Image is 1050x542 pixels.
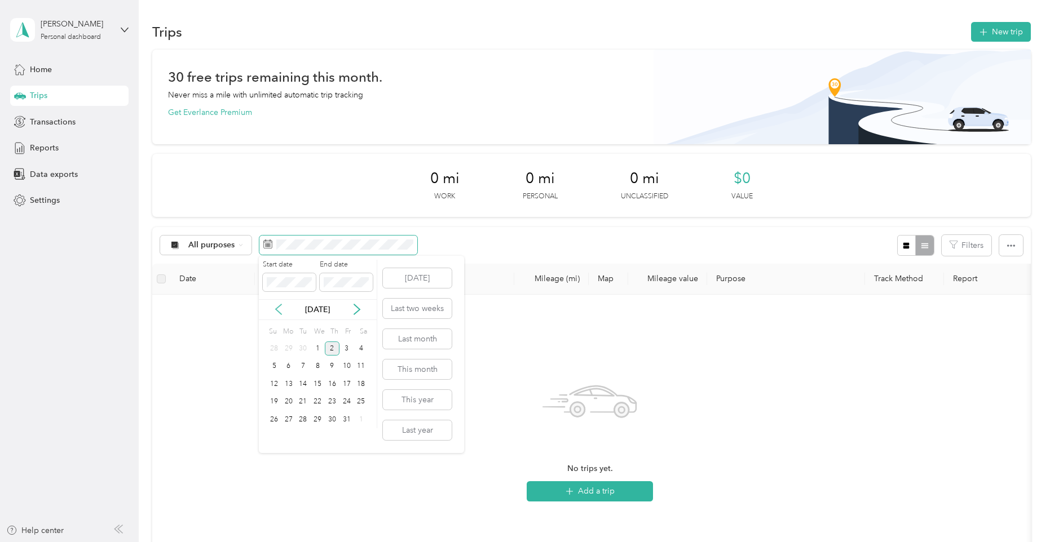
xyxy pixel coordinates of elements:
[30,90,47,101] span: Trips
[188,241,235,249] span: All purposes
[30,64,52,75] span: Home
[527,481,653,501] button: Add a trip
[310,341,325,356] div: 1
[267,341,281,356] div: 28
[41,34,101,41] div: Personal dashboard
[320,260,373,270] label: End date
[168,106,252,118] button: Get Everlance Premium
[354,377,369,391] div: 18
[354,341,369,356] div: 4
[942,235,991,256] button: Filters
[621,192,668,202] p: Unclassified
[354,412,369,427] div: 1
[325,412,339,427] div: 30
[707,264,865,295] th: Purpose
[310,412,325,427] div: 29
[383,420,452,440] button: Last year
[267,359,281,374] div: 5
[339,412,354,427] div: 31
[30,168,78,180] span: Data exports
[281,377,296,391] div: 13
[281,341,296,356] div: 29
[297,324,308,340] div: Tu
[589,264,628,295] th: Map
[325,377,339,391] div: 16
[296,412,311,427] div: 28
[281,395,296,409] div: 20
[526,170,555,188] span: 0 mi
[339,377,354,391] div: 17
[339,359,354,374] div: 10
[294,304,341,316] p: [DATE]
[987,479,1050,542] iframe: Everlance-gr Chat Button Frame
[383,329,452,349] button: Last month
[281,324,294,340] div: Mo
[865,264,944,295] th: Track Method
[30,142,59,154] span: Reports
[41,18,111,30] div: [PERSON_NAME]
[325,359,339,374] div: 9
[281,412,296,427] div: 27
[354,359,369,374] div: 11
[734,170,751,188] span: $0
[339,341,354,356] div: 3
[971,22,1031,42] button: New trip
[630,170,659,188] span: 0 mi
[255,264,514,295] th: Locations
[944,264,1047,295] th: Report
[152,26,182,38] h1: Trips
[312,324,325,340] div: We
[358,324,368,340] div: Sa
[514,264,589,295] th: Mileage (mi)
[731,192,753,202] p: Value
[383,268,452,288] button: [DATE]
[383,359,452,379] button: This month
[310,359,325,374] div: 8
[267,377,281,391] div: 12
[30,194,60,206] span: Settings
[296,377,311,391] div: 14
[310,377,325,391] div: 15
[296,395,311,409] div: 21
[567,463,613,475] span: No trips yet.
[354,395,369,409] div: 25
[523,192,558,202] p: Personal
[628,264,707,295] th: Mileage value
[434,192,455,202] p: Work
[339,395,354,409] div: 24
[296,359,311,374] div: 7
[329,324,339,340] div: Th
[383,299,452,318] button: Last two weeks
[325,395,339,409] div: 23
[296,341,311,356] div: 30
[267,412,281,427] div: 26
[654,50,1031,144] img: Banner
[170,264,255,295] th: Date
[325,341,339,356] div: 2
[383,390,452,410] button: This year
[343,324,354,340] div: Fr
[168,89,363,101] p: Never miss a mile with unlimited automatic trip tracking
[263,260,316,270] label: Start date
[281,359,296,374] div: 6
[267,395,281,409] div: 19
[430,170,460,188] span: 0 mi
[168,71,382,83] h1: 30 free trips remaining this month.
[6,525,64,536] button: Help center
[310,395,325,409] div: 22
[267,324,277,340] div: Su
[30,116,76,128] span: Transactions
